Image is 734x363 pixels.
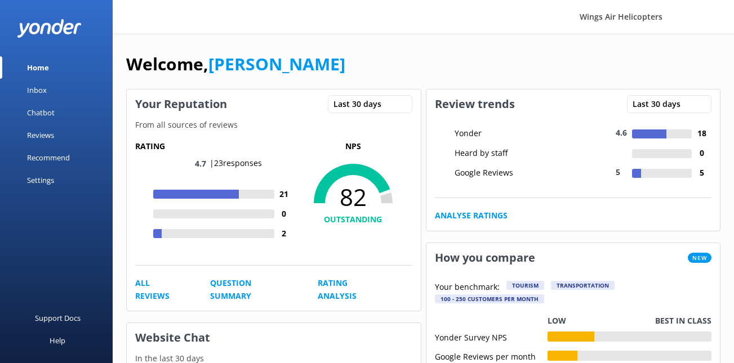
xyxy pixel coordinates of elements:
[692,147,711,159] h4: 0
[452,127,553,140] div: Yonder
[435,331,548,342] div: Yonder Survey NPS
[692,167,711,179] h4: 5
[127,119,421,131] p: From all sources of reviews
[27,56,49,79] div: Home
[274,188,294,200] h4: 21
[333,98,388,110] span: Last 30 days
[616,127,627,138] span: 4.6
[210,277,292,302] a: Question Summary
[655,315,711,327] p: Best in class
[135,140,294,153] h5: Rating
[35,307,81,329] div: Support Docs
[208,52,345,75] a: [PERSON_NAME]
[50,329,65,352] div: Help
[688,253,711,263] span: New
[195,158,206,169] span: 4.7
[27,124,54,146] div: Reviews
[551,281,615,290] div: Transportation
[506,281,544,290] div: Tourism
[27,146,70,169] div: Recommend
[17,19,82,38] img: yonder-white-logo.png
[633,98,687,110] span: Last 30 days
[426,89,523,119] h3: Review trends
[435,209,508,222] a: Analyse Ratings
[274,208,294,220] h4: 0
[318,277,386,302] a: Rating Analysis
[294,213,412,226] h4: OUTSTANDING
[294,183,412,211] span: 82
[616,167,620,177] span: 5
[294,140,412,153] p: NPS
[692,127,711,140] h4: 18
[135,277,185,302] a: All Reviews
[452,147,553,159] div: Heard by staff
[127,323,421,352] h3: Website Chat
[127,89,235,119] h3: Your Reputation
[452,167,553,179] div: Google Reviews
[435,351,548,361] div: Google Reviews per month
[27,101,55,124] div: Chatbot
[548,315,566,327] p: Low
[27,79,47,101] div: Inbox
[435,294,544,303] div: 100 - 250 customers per month
[435,281,500,294] p: Your benchmark:
[27,169,54,191] div: Settings
[426,243,544,272] h3: How you compare
[126,51,345,78] h1: Welcome,
[210,157,262,169] p: | 23 responses
[274,227,294,240] h4: 2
